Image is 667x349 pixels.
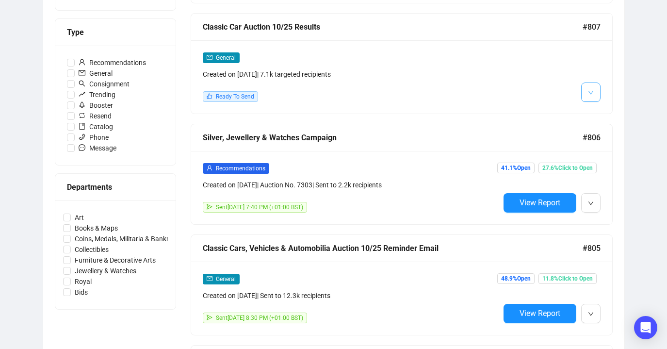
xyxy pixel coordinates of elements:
[75,121,117,132] span: Catalog
[588,90,594,96] span: down
[67,181,164,193] div: Departments
[203,290,500,301] div: Created on [DATE] | Sent to 12.3k recipients
[207,54,212,60] span: mail
[71,255,160,266] span: Furniture & Decorative Arts
[216,276,236,283] span: General
[79,101,85,108] span: rocket
[216,204,303,211] span: Sent [DATE] 7:40 PM (+01:00 BST)
[583,132,601,144] span: #806
[497,163,535,173] span: 41.1% Open
[203,242,583,254] div: Classic Cars, Vehicles & Automobilia Auction 10/25 Reminder Email
[588,311,594,317] span: down
[504,304,576,323] button: View Report
[538,273,597,284] span: 11.8% Click to Open
[75,89,119,100] span: Trending
[75,143,120,153] span: Message
[75,68,116,79] span: General
[79,80,85,87] span: search
[67,26,164,38] div: Type
[79,69,85,76] span: mail
[634,316,657,339] div: Open Intercom Messenger
[75,79,133,89] span: Consignment
[191,234,613,335] a: Classic Cars, Vehicles & Automobilia Auction 10/25 Reminder Email#805mailGeneralCreated on [DATE]...
[79,59,85,66] span: user
[79,144,85,151] span: message
[216,315,303,321] span: Sent [DATE] 8:30 PM (+01:00 BST)
[588,200,594,206] span: down
[520,309,560,318] span: View Report
[207,93,212,99] span: like
[203,21,583,33] div: Classic Car Auction 10/25 Results
[191,124,613,225] a: Silver, Jewellery & Watches Campaign#806userRecommendationsCreated on [DATE]| Auction No. 7303| S...
[538,163,597,173] span: 27.6% Click to Open
[207,315,212,320] span: send
[75,132,113,143] span: Phone
[79,123,85,130] span: book
[216,93,254,100] span: Ready To Send
[79,112,85,119] span: retweet
[191,13,613,114] a: Classic Car Auction 10/25 Results#807mailGeneralCreated on [DATE]| 7.1k targeted recipientslikeRe...
[75,57,150,68] span: Recommendations
[79,133,85,140] span: phone
[71,244,113,255] span: Collectibles
[207,204,212,210] span: send
[583,21,601,33] span: #807
[207,276,212,282] span: mail
[71,223,122,233] span: Books & Maps
[216,165,265,172] span: Recommendations
[75,100,117,111] span: Booster
[216,54,236,61] span: General
[71,276,96,287] span: Royal
[71,287,92,298] span: Bids
[504,193,576,213] button: View Report
[583,242,601,254] span: #805
[203,132,583,144] div: Silver, Jewellery & Watches Campaign
[71,212,88,223] span: Art
[520,198,560,207] span: View Report
[71,233,187,244] span: Coins, Medals, Militaria & Banknotes
[203,69,500,80] div: Created on [DATE] | 7.1k targeted recipients
[207,165,212,171] span: user
[71,266,140,276] span: Jewellery & Watches
[497,273,535,284] span: 48.9% Open
[203,180,500,190] div: Created on [DATE] | Auction No. 7303 | Sent to 2.2k recipients
[75,111,115,121] span: Resend
[79,91,85,98] span: rise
